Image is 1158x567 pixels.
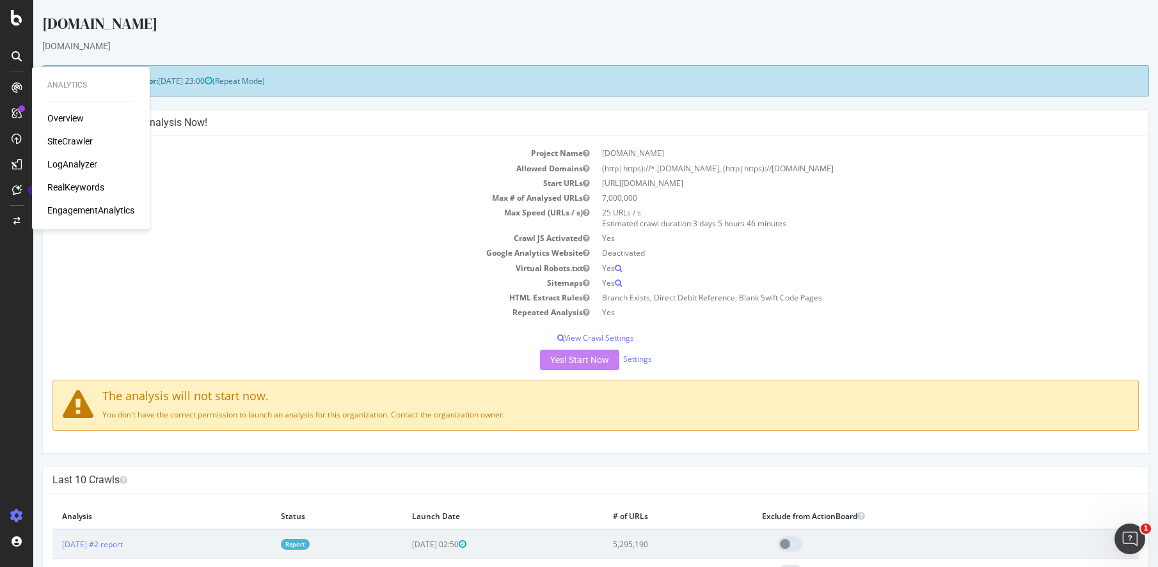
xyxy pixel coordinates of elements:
[562,146,1106,160] td: [DOMAIN_NAME]
[19,190,562,205] td: Max # of Analysed URLs
[19,116,1106,129] h4: Configure your New Analysis Now!
[369,503,570,529] th: Launch Date
[19,332,1106,343] p: View Crawl Settings
[47,80,134,91] div: Analytics
[562,190,1106,205] td: 7,000,000
[570,529,718,559] td: 5,295,190
[1141,524,1151,534] span: 1
[562,276,1106,290] td: Yes
[29,390,1095,403] h4: The analysis will not start now.
[562,261,1106,276] td: Yes
[248,539,276,550] a: Report
[1114,524,1145,554] iframe: Intercom live chat
[660,218,753,229] span: 3 days 5 hours 46 minutes
[29,539,90,550] a: [DATE] #2 report
[562,176,1106,190] td: [URL][DOMAIN_NAME]
[562,245,1106,260] td: Deactivated
[19,276,562,290] td: Sitemaps
[719,503,1053,529] th: Exclude from ActionBoard
[562,231,1106,245] td: Yes
[27,184,38,196] div: Tooltip anchor
[9,65,1116,97] div: (Repeat Mode)
[19,503,238,529] th: Analysis
[47,204,134,217] a: EngagementAnalytics
[562,205,1106,231] td: 25 URLs / s Estimated crawl duration:
[29,409,1095,420] p: You don't have the correct permission to launch an analysis for this organization. Contact the or...
[19,161,562,176] td: Allowed Domains
[47,158,97,171] a: LogAnalyzer
[9,40,1116,52] div: [DOMAIN_NAME]
[562,290,1106,305] td: Branch Exists, Direct Debit Reference, Blank Swift Code Pages
[19,261,562,276] td: Virtual Robots.txt
[379,539,433,550] span: [DATE] 02:50
[47,135,93,148] a: SiteCrawler
[19,305,562,320] td: Repeated Analysis
[19,290,562,305] td: HTML Extract Rules
[19,146,562,160] td: Project Name
[590,353,619,364] a: Settings
[19,474,1106,486] h4: Last 10 Crawls
[19,245,562,260] td: Google Analytics Website
[9,13,1116,40] div: [DOMAIN_NAME]
[19,231,562,245] td: Crawl JS Activated
[562,305,1106,320] td: Yes
[570,503,718,529] th: # of URLs
[19,75,125,86] strong: Next Launch Scheduled for:
[562,161,1106,176] td: (http|https)://*.[DOMAIN_NAME], (http|https)://[DOMAIN_NAME]
[125,75,179,86] span: [DATE] 23:00
[47,112,84,125] a: Overview
[19,176,562,190] td: Start URLs
[19,205,562,231] td: Max Speed (URLs / s)
[238,503,369,529] th: Status
[47,181,104,194] a: RealKeywords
